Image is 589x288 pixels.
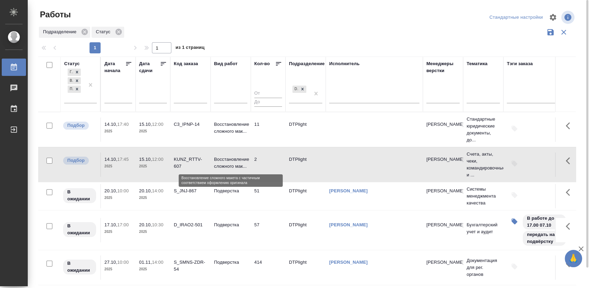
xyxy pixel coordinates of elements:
[285,117,326,142] td: DTPlight
[285,184,326,208] td: DTPlight
[562,117,578,134] button: Здесь прячутся важные кнопки
[139,188,152,193] p: 20.10,
[522,214,583,246] div: В работе до 17.00 07.10, передать на подвёрстку
[562,184,578,201] button: Здесь прячутся важные кнопки
[329,222,368,227] a: [PERSON_NAME]
[507,187,522,203] button: Добавить тэги
[214,221,247,228] p: Подверстка
[251,117,285,142] td: 11
[104,122,117,127] p: 14.10,
[174,187,207,194] div: S_JNJ-867
[67,157,85,164] p: Подбор
[174,156,207,170] div: KUNZ_RTTV-607
[139,128,167,135] p: 2025
[567,251,579,266] span: 🙏
[139,266,167,273] p: 2025
[214,60,238,67] div: Вид работ
[507,214,522,229] button: Изменить тэги
[117,260,129,265] p: 10:00
[329,60,360,67] div: Исполнитель
[426,187,460,194] p: [PERSON_NAME]
[67,222,92,236] p: В ожидании
[68,69,73,76] div: Готов к работе
[254,98,282,106] input: До
[467,257,500,278] p: Документация для рег. органов
[467,186,500,207] p: Системы менеджмента качества
[96,28,113,35] p: Статус
[152,188,163,193] p: 14:00
[507,121,522,136] button: Добавить тэги
[329,260,368,265] a: [PERSON_NAME]
[214,156,247,170] p: Восстановление сложного мак...
[104,260,117,265] p: 27.10,
[467,221,500,235] p: Бухгалтерский учет и аудит
[152,157,163,162] p: 12:00
[104,157,117,162] p: 14.10,
[67,77,82,85] div: Готов к работе, В ожидании, Подбор
[426,259,460,266] p: [PERSON_NAME]
[139,157,152,162] p: 15.10,
[527,231,562,245] p: передать на подвёрстку
[104,163,132,170] p: 2025
[507,156,522,171] button: Добавить тэги
[64,60,80,67] div: Статус
[254,60,270,67] div: Кол-во
[289,60,325,67] div: Подразделение
[527,215,562,229] p: В работе до 17.00 07.10
[285,218,326,242] td: DTPlight
[104,222,117,227] p: 17.10,
[251,218,285,242] td: 57
[67,122,85,129] p: Подбор
[467,60,487,67] div: Тематика
[285,152,326,177] td: DTPlight
[214,259,247,266] p: Подверстка
[176,43,205,53] span: из 1 страниц
[562,152,578,169] button: Здесь прячутся важные кнопки
[251,152,285,177] td: 2
[426,60,460,74] div: Менеджеры верстки
[117,222,129,227] p: 17:00
[62,221,97,238] div: Исполнитель назначен, приступать к работе пока рано
[251,255,285,280] td: 414
[562,255,578,272] button: Здесь прячутся важные кнопки
[292,86,299,93] div: DTPlight
[104,128,132,135] p: 2025
[117,188,129,193] p: 10:00
[174,60,198,67] div: Код заказа
[152,222,163,227] p: 10:30
[117,122,129,127] p: 17:40
[62,121,97,130] div: Можно подбирать исполнителей
[565,250,582,267] button: 🙏
[292,85,307,94] div: DTPlight
[62,156,97,165] div: Можно подбирать исполнителей
[68,86,73,93] div: Подбор
[174,259,207,273] div: S_SMNS-ZDR-54
[488,12,545,23] div: split button
[174,121,207,128] div: C3_IPNP-14
[329,188,368,193] a: [PERSON_NAME]
[117,157,129,162] p: 17:45
[139,260,152,265] p: 01.11,
[507,60,533,67] div: Тэги заказа
[67,189,92,202] p: В ожидании
[285,255,326,280] td: DTPlight
[214,187,247,194] p: Подверстка
[152,260,163,265] p: 14:00
[152,122,163,127] p: 12:00
[68,77,73,85] div: В ожидании
[467,116,500,143] p: Стандартные юридические документы, до...
[67,68,82,77] div: Готов к работе, В ожидании, Подбор
[104,228,132,235] p: 2025
[561,11,576,24] span: Посмотреть информацию
[139,194,167,201] p: 2025
[545,9,561,26] span: Настроить таблицу
[214,121,247,135] p: Восстановление сложного мак...
[507,259,522,274] button: Добавить тэги
[43,28,79,35] p: Подразделение
[426,121,460,128] p: [PERSON_NAME]
[557,26,570,39] button: Сбросить фильтры
[139,222,152,227] p: 20.10,
[139,122,152,127] p: 15.10,
[62,259,97,275] div: Исполнитель назначен, приступать к работе пока рано
[251,184,285,208] td: 51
